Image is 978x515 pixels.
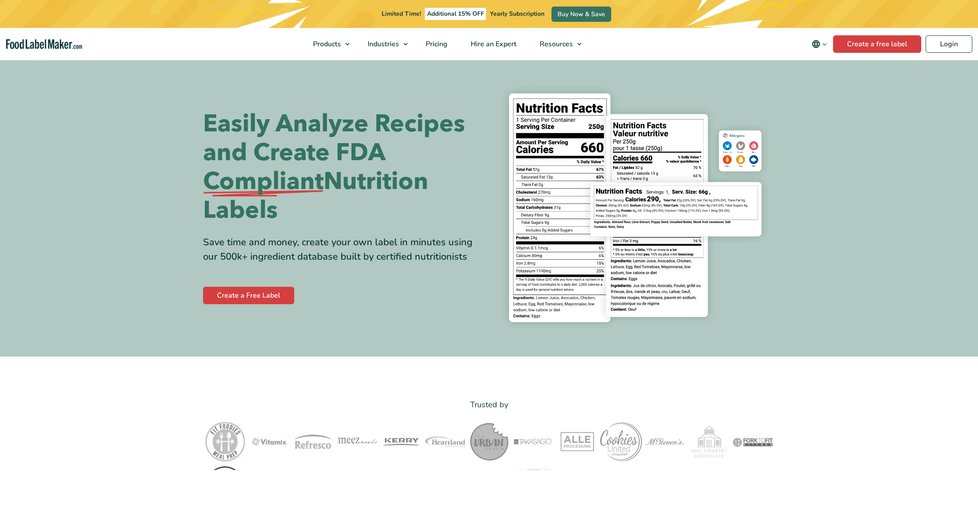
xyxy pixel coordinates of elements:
[551,7,611,22] a: Buy Now & Save
[425,8,486,20] span: Additional 15% OFF
[203,110,482,225] h1: Easily Analyze Recipes and Create FDA Nutrition Labels
[203,167,324,196] span: Compliant
[528,28,586,60] a: Resources
[6,39,82,49] a: Food Label Maker homepage
[203,398,775,411] p: Trusted by
[356,28,412,60] a: Industries
[833,35,921,53] a: Create a free label
[537,39,574,49] span: Resources
[310,39,342,49] span: Products
[382,10,421,18] span: Limited Time!
[365,39,400,49] span: Industries
[806,35,833,53] button: Change language
[926,35,972,53] a: Login
[414,28,457,60] a: Pricing
[459,28,526,60] a: Hire an Expert
[423,39,448,49] span: Pricing
[302,28,354,60] a: Products
[490,10,544,18] span: Yearly Subscription
[203,235,482,264] div: Save time and money, create your own label in minutes using our 500k+ ingredient database built b...
[203,287,294,304] a: Create a Free Label
[468,39,517,49] span: Hire an Expert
